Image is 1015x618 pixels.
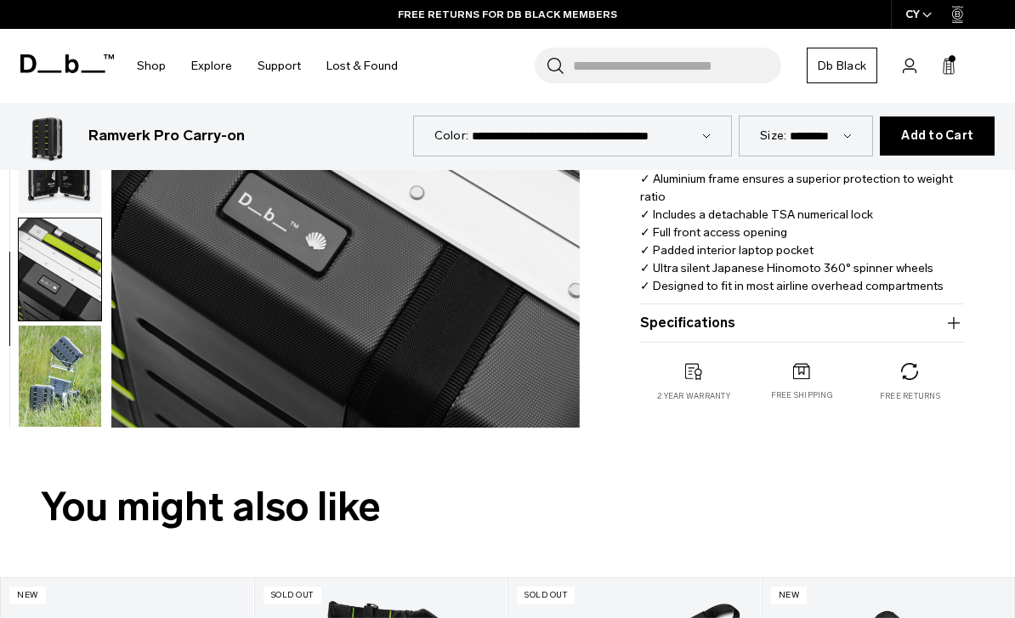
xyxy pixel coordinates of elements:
a: Shop [137,36,166,96]
h2: You might also like [41,477,974,537]
p: Sold Out [264,587,321,604]
p: Sold Out [517,587,575,604]
label: Size: [760,127,786,145]
p: New [9,587,46,604]
p: Free shipping [771,389,833,401]
button: Add to Cart [880,116,995,156]
img: Ramverk Pro Carry-on Db x New Amsterdam Surf Association [19,325,101,427]
p: Free returns [880,390,940,402]
span: Add to Cart [901,129,973,143]
p: 2 year warranty [657,390,730,402]
button: Ramverk Pro Carry-on Db x New Amsterdam Surf Association [18,324,102,428]
p: New [771,587,808,604]
a: FREE RETURNS FOR DB BLACK MEMBERS [398,7,617,22]
a: Lost & Found [326,36,398,96]
h3: Ramverk Pro Carry-on [88,125,245,147]
img: Ramverk Pro Carry-on Db x New Amsterdam Surf Association [20,109,75,163]
label: Color: [434,127,469,145]
a: Explore [191,36,232,96]
a: Db Black [807,48,877,83]
button: Ramverk Pro Carry-on Db x New Amsterdam Surf Association [18,218,102,321]
nav: Main Navigation [124,29,411,103]
a: Support [258,36,301,96]
button: Specifications [640,313,964,333]
img: Ramverk Pro Carry-on Db x New Amsterdam Surf Association [19,218,101,320]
